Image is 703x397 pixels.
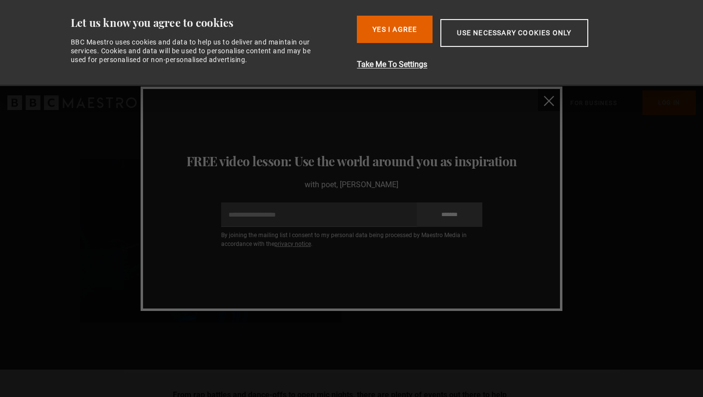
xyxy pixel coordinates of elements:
[221,231,482,248] p: By joining the mailing list I consent to my personal data being processed by Maestro Media in acc...
[71,38,322,65] div: BBC Maestro uses cookies and data to help us to deliver and maintain our services. Cookies and da...
[440,19,588,47] button: Use necessary cookies only
[538,89,560,111] button: close
[155,152,548,171] h3: FREE video lesson: Use the world around you as inspiration
[357,16,433,43] button: Yes I Agree
[274,241,311,247] a: privacy notice
[357,59,640,70] button: Take Me To Settings
[71,16,350,30] div: Let us know you agree to cookies
[221,179,482,191] p: with poet, [PERSON_NAME]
